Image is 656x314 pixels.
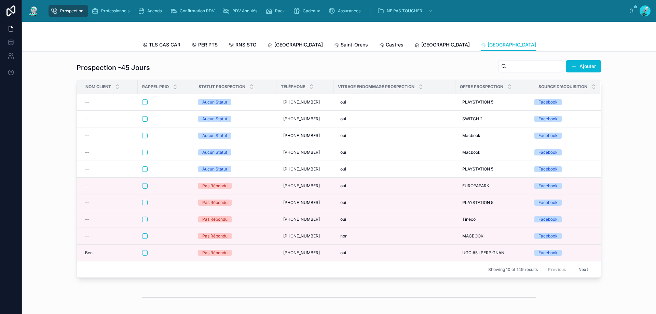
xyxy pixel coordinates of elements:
a: -- [85,166,134,172]
div: Aucun Statut [202,166,227,172]
a: [GEOGRAPHIC_DATA] [414,39,470,52]
a: -- [85,217,134,222]
a: Aucun Statut [198,99,272,105]
a: oui [338,97,451,108]
span: Macbook [462,150,480,155]
a: Facebook [534,250,592,256]
a: -- [85,133,134,138]
a: Prospection [49,5,88,17]
a: Facebook [534,233,592,239]
a: -- [85,99,134,105]
span: Cadeaux [303,8,320,14]
a: [PHONE_NUMBER] [281,231,329,242]
span: -- [85,217,89,222]
a: Castres [379,39,404,52]
div: Facebook [538,250,558,256]
span: -- [85,133,89,138]
div: Pas Répondu [202,250,228,256]
button: Next [574,264,593,275]
span: oui [340,200,346,205]
a: Confirmation RDV [168,5,219,17]
a: [PHONE_NUMBER] [281,247,329,258]
a: NE PAS TOUCHER [375,5,436,17]
div: Pas Répondu [202,183,228,189]
a: RDV Annulés [221,5,262,17]
div: Facebook [538,133,558,139]
div: scrollable content [45,3,629,18]
span: Nom Client [85,84,111,90]
div: Aucun Statut [202,149,227,155]
div: Aucun Statut [202,116,227,122]
span: [PHONE_NUMBER] [283,183,320,189]
a: oui [338,113,451,124]
span: oui [340,250,346,256]
span: [PHONE_NUMBER] [283,133,320,138]
a: oui [338,164,451,175]
span: Professionnels [101,8,129,14]
a: MACBOOK [460,231,530,242]
a: Facebook [534,216,592,222]
span: [GEOGRAPHIC_DATA] [488,41,536,48]
a: oui [338,147,451,158]
a: Ben [85,250,134,256]
a: [PHONE_NUMBER] [281,147,329,158]
span: [GEOGRAPHIC_DATA] [421,41,470,48]
a: Facebook [534,99,592,105]
span: Macbook [462,133,480,138]
div: Facebook [538,99,558,105]
span: Castres [386,41,404,48]
a: EUROPAPARK [460,180,530,191]
span: Vitrage endommagé Prospection [338,84,414,90]
a: oui [338,214,451,225]
span: [PHONE_NUMBER] [283,233,320,239]
span: Agenda [147,8,162,14]
span: Rack [275,8,285,14]
span: Rappel Prio [142,84,169,90]
span: [PHONE_NUMBER] [283,99,320,105]
div: Pas Répondu [202,233,228,239]
a: [PHONE_NUMBER] [281,197,329,208]
span: [PHONE_NUMBER] [283,250,320,256]
a: Facebook [534,183,592,189]
a: Pas Répondu [198,216,272,222]
a: -- [85,200,134,205]
div: Facebook [538,216,558,222]
span: Confirmation RDV [180,8,215,14]
span: NE PAS TOUCHER [387,8,422,14]
a: [PHONE_NUMBER] [281,164,329,175]
a: oui [338,247,451,258]
a: Macbook [460,130,530,141]
span: [PHONE_NUMBER] [283,217,320,222]
span: Saint-Orens [341,41,368,48]
a: Saint-Orens [334,39,368,52]
a: -- [85,183,134,189]
a: [GEOGRAPHIC_DATA] [268,39,323,52]
a: Agenda [136,5,167,17]
span: Assurances [338,8,360,14]
a: PLAYSTATION 5 [460,97,530,108]
a: Pas Répondu [198,200,272,206]
a: oui [338,130,451,141]
a: Aucun Statut [198,133,272,139]
span: UGC #5 l PERPIGNAN [462,250,504,256]
div: Facebook [538,166,558,172]
a: non [338,231,451,242]
div: Facebook [538,183,558,189]
div: Aucun Statut [202,133,227,139]
span: TLS CAS CAR [149,41,180,48]
a: [PHONE_NUMBER] [281,214,329,225]
a: [PHONE_NUMBER] [281,130,329,141]
a: Cadeaux [291,5,325,17]
span: [PHONE_NUMBER] [283,150,320,155]
span: -- [85,233,89,239]
span: Source d'acquisition [538,84,587,90]
span: -- [85,166,89,172]
a: PLAYSTATION 5 [460,164,530,175]
a: Pas Répondu [198,250,272,256]
span: [PHONE_NUMBER] [283,116,320,122]
span: Tineco [462,217,476,222]
a: oui [338,180,451,191]
span: SWITCH 2 [462,116,482,122]
a: Macbook [460,147,530,158]
span: -- [85,200,89,205]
